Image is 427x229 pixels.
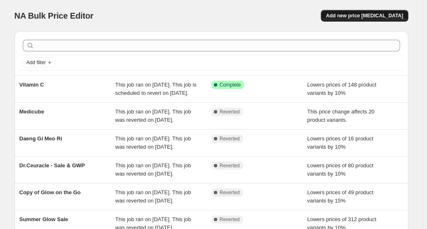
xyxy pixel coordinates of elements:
span: Add new price [MEDICAL_DATA] [326,12,403,19]
span: Dr.Ceuracle - Sale & GWP [19,162,85,169]
span: Reverted [220,189,240,196]
span: Reverted [220,162,240,169]
span: Reverted [220,135,240,142]
span: NA Bulk Price Editor [15,11,94,20]
span: Reverted [220,216,240,223]
span: Copy of Glow on the Go [19,189,81,195]
span: Medicube [19,108,44,115]
span: This job ran on [DATE]. This job was reverted on [DATE]. [115,135,191,150]
span: Lowers prices of 49 product variants by 15% [307,189,374,204]
span: Complete [220,82,241,88]
span: This price change affects 20 product variants. [307,108,374,123]
span: Reverted [220,108,240,115]
span: Lowers prices of 80 product variants by 10% [307,162,374,177]
span: Summer Glow Sale [19,216,68,222]
span: Lowers prices of 16 product variants by 10% [307,135,374,150]
button: Add filter [23,58,56,67]
span: This job ran on [DATE]. This job was reverted on [DATE]. [115,162,191,177]
span: Daeng Gi Meo Ri [19,135,62,142]
span: This job ran on [DATE]. This job was reverted on [DATE]. [115,189,191,204]
span: This job ran on [DATE]. This job was reverted on [DATE]. [115,108,191,123]
span: Add filter [27,59,46,66]
span: This job ran on [DATE]. This job is scheduled to revert on [DATE]. [115,82,197,96]
span: Vitamin C [19,82,44,88]
button: Add new price [MEDICAL_DATA] [321,10,408,22]
span: Lowers prices of 148 product variants by 10% [307,82,376,96]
